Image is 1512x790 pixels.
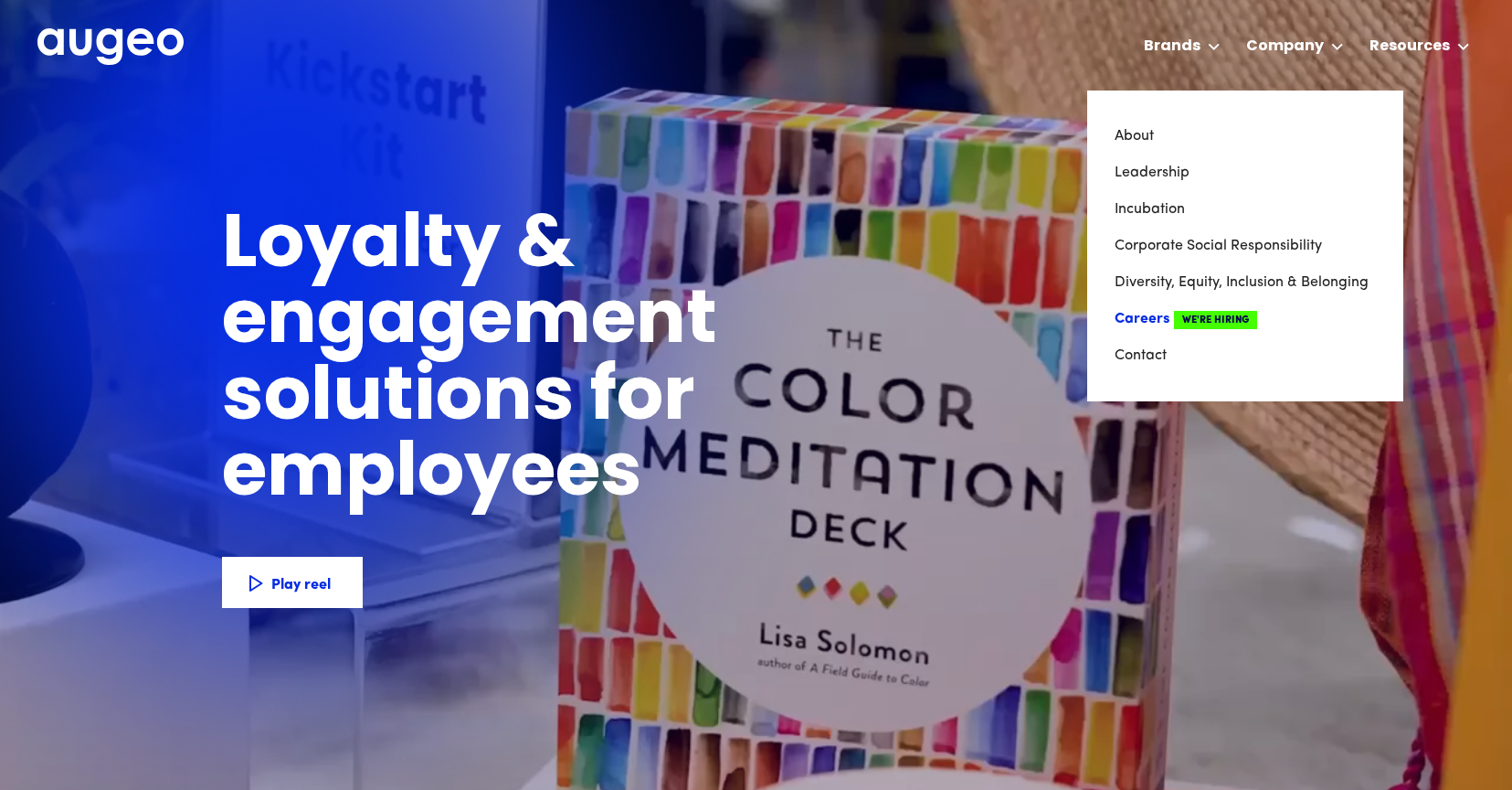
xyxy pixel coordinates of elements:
div: Brands [1144,36,1200,58]
a: Diversity, Equity, Inclusion & Belonging [1115,264,1376,301]
a: Incubation [1115,191,1376,228]
a: CareersWe're Hiring [1115,301,1376,337]
nav: Company [1087,91,1403,401]
a: home [37,28,184,67]
div: Resources [1369,36,1450,58]
a: About [1115,118,1376,155]
a: Contact [1115,337,1376,374]
span: We're Hiring [1174,311,1257,329]
img: Augeo's full logo in white. [37,28,184,66]
a: Leadership [1115,155,1376,191]
div: Company [1246,36,1324,58]
a: Corporate Social Responsibility [1115,228,1376,264]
